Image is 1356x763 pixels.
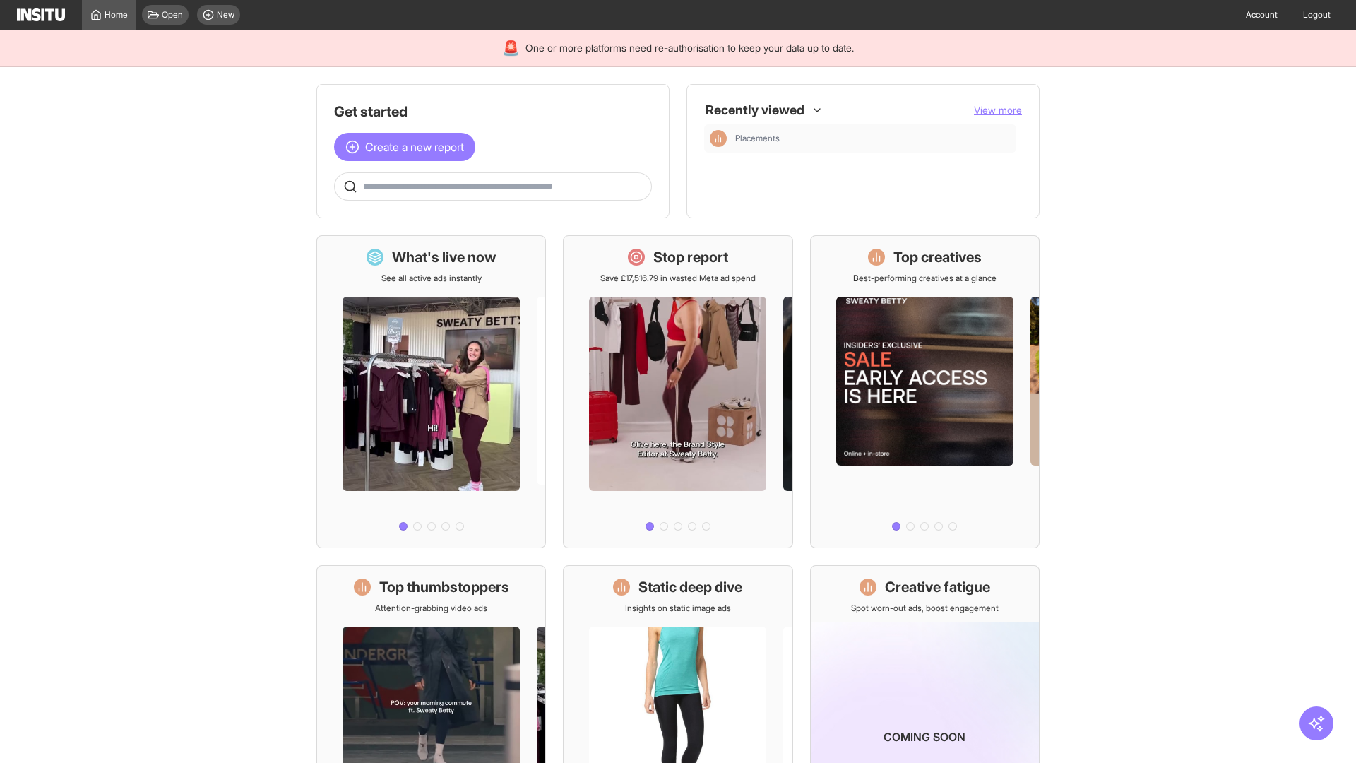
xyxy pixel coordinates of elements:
span: View more [974,104,1022,116]
p: Insights on static image ads [625,603,731,614]
p: Best-performing creatives at a glance [853,273,997,284]
h1: What's live now [392,247,496,267]
h1: Stop report [653,247,728,267]
p: Attention-grabbing video ads [375,603,487,614]
h1: Get started [334,102,652,122]
span: One or more platforms need re-authorisation to keep your data up to date. [525,41,854,55]
a: Top creativesBest-performing creatives at a glance [810,235,1040,548]
span: New [217,9,234,20]
a: What's live nowSee all active ads instantly [316,235,546,548]
img: Logo [17,8,65,21]
span: Home [105,9,128,20]
div: Insights [710,130,727,147]
a: Stop reportSave £17,516.79 in wasted Meta ad spend [563,235,792,548]
div: 🚨 [502,38,520,58]
span: Placements [735,133,1011,144]
p: Save £17,516.79 in wasted Meta ad spend [600,273,756,284]
span: Create a new report [365,138,464,155]
span: Placements [735,133,780,144]
button: View more [974,103,1022,117]
h1: Top creatives [893,247,982,267]
h1: Static deep dive [638,577,742,597]
span: Open [162,9,183,20]
p: See all active ads instantly [381,273,482,284]
h1: Top thumbstoppers [379,577,509,597]
button: Create a new report [334,133,475,161]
